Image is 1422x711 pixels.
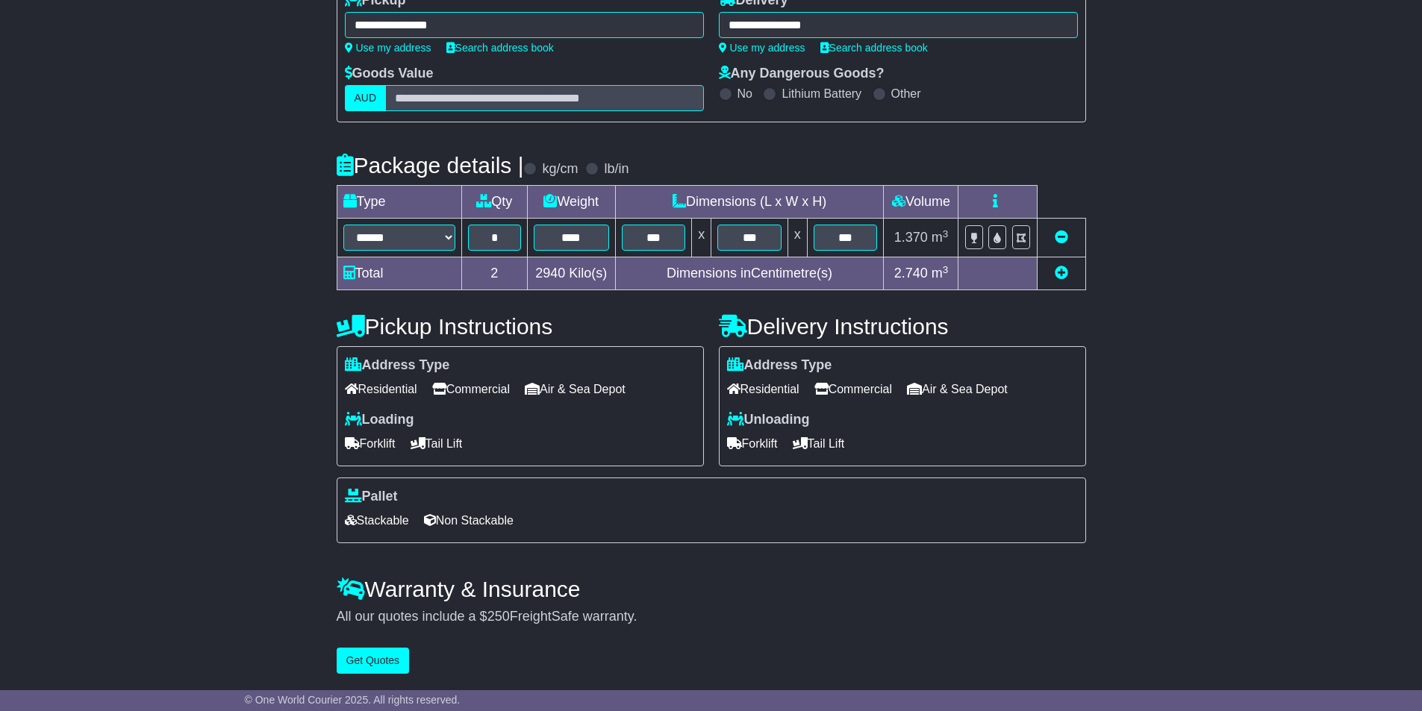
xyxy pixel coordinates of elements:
td: 2 [461,257,527,290]
label: Goods Value [345,66,434,82]
span: 2.740 [894,266,928,281]
span: © One World Courier 2025. All rights reserved. [245,694,461,706]
a: Add new item [1055,266,1068,281]
label: kg/cm [542,161,578,178]
h4: Delivery Instructions [719,314,1086,339]
button: Get Quotes [337,648,410,674]
h4: Package details | [337,153,524,178]
td: Type [337,186,461,219]
label: Loading [345,412,414,428]
td: x [788,219,807,257]
span: Forklift [727,432,778,455]
label: Any Dangerous Goods? [719,66,885,82]
span: m [932,230,949,245]
td: Weight [527,186,615,219]
sup: 3 [943,264,949,275]
span: Tail Lift [793,432,845,455]
span: m [932,266,949,281]
label: lb/in [604,161,629,178]
td: Total [337,257,461,290]
span: 1.370 [894,230,928,245]
td: Qty [461,186,527,219]
span: Air & Sea Depot [907,378,1008,401]
a: Remove this item [1055,230,1068,245]
td: Dimensions in Centimetre(s) [615,257,884,290]
span: Forklift [345,432,396,455]
label: AUD [345,85,387,111]
span: Tail Lift [411,432,463,455]
h4: Pickup Instructions [337,314,704,339]
sup: 3 [943,228,949,239]
label: Address Type [727,357,832,374]
h4: Warranty & Insurance [337,577,1086,601]
td: Kilo(s) [527,257,615,290]
label: Address Type [345,357,450,374]
span: Stackable [345,509,409,532]
label: No [737,87,752,101]
span: Residential [345,378,417,401]
label: Unloading [727,412,810,428]
td: Dimensions (L x W x H) [615,186,884,219]
td: Volume [884,186,958,219]
span: Non Stackable [424,509,514,532]
span: Air & Sea Depot [525,378,626,401]
a: Use my address [345,42,431,54]
a: Search address book [820,42,928,54]
span: 250 [487,609,510,624]
label: Other [891,87,921,101]
span: Commercial [814,378,892,401]
a: Search address book [446,42,554,54]
span: Residential [727,378,799,401]
label: Lithium Battery [782,87,861,101]
td: x [692,219,711,257]
span: Commercial [432,378,510,401]
label: Pallet [345,489,398,505]
span: 2940 [535,266,565,281]
div: All our quotes include a $ FreightSafe warranty. [337,609,1086,625]
a: Use my address [719,42,805,54]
